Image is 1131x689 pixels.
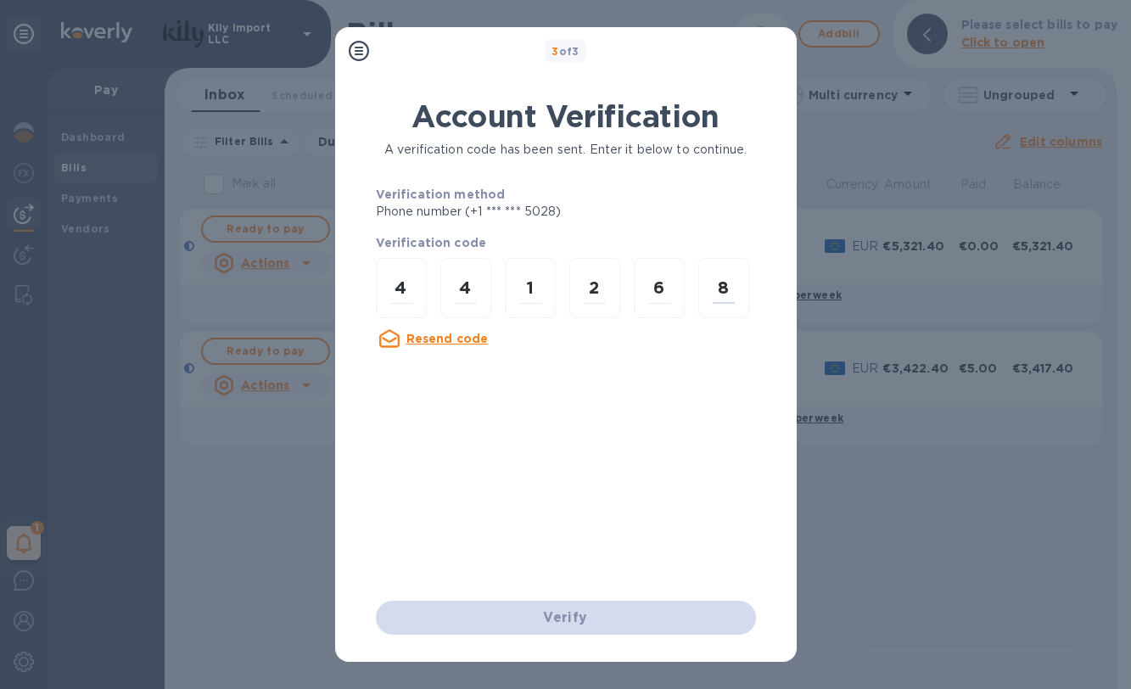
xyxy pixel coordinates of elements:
h1: Account Verification [376,98,756,134]
b: Verification method [376,188,506,201]
p: A verification code has been sent. Enter it below to continue. [376,141,756,159]
b: of 3 [552,45,579,58]
span: 3 [552,45,558,58]
p: Verification code [376,234,756,251]
u: Resend code [406,332,489,345]
p: Phone number (+1 *** *** 5028) [376,203,691,221]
